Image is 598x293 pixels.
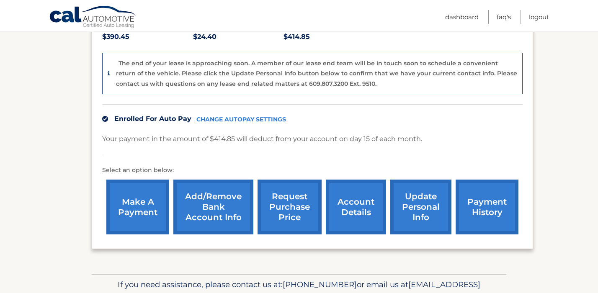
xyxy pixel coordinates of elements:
img: check.svg [102,116,108,122]
p: Your payment in the amount of $414.85 will deduct from your account on day 15 of each month. [102,133,422,145]
p: Select an option below: [102,165,523,175]
a: request purchase price [258,180,322,234]
a: Logout [529,10,549,24]
a: Add/Remove bank account info [173,180,253,234]
p: The end of your lease is approaching soon. A member of our lease end team will be in touch soon t... [116,59,517,87]
a: update personal info [390,180,451,234]
a: account details [326,180,386,234]
p: $390.45 [102,31,193,43]
a: make a payment [106,180,169,234]
span: Enrolled For Auto Pay [114,115,191,123]
a: FAQ's [497,10,511,24]
a: payment history [456,180,518,234]
a: CHANGE AUTOPAY SETTINGS [196,116,286,123]
a: Cal Automotive [49,5,137,30]
a: Dashboard [445,10,479,24]
p: $24.40 [193,31,284,43]
span: [PHONE_NUMBER] [283,280,357,289]
p: $414.85 [284,31,374,43]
